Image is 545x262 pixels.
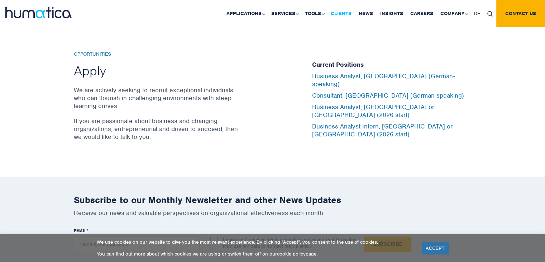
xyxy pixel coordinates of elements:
[74,209,472,217] p: Receive our news and valuable perspectives on organizational effectiveness each month.
[74,62,240,79] h2: Apply
[312,103,434,119] a: Business Analyst, [GEOGRAPHIC_DATA] or [GEOGRAPHIC_DATA] (2026 start)
[74,195,472,206] h2: Subscribe to our Monthly Newsletter and other News Updates
[312,72,455,88] a: Business Analyst, [GEOGRAPHIC_DATA] (German-speaking)
[422,242,448,254] a: ACCEPT
[5,7,72,18] img: logo
[97,239,413,245] p: We use cookies on our website to give you the most relevant experience. By clicking “Accept”, you...
[312,92,464,99] a: Consultant, [GEOGRAPHIC_DATA] (German-speaking)
[74,51,240,57] h6: Opportunities
[74,117,240,141] p: If you are passionate about business and changing organizations, entrepreneurial and driven to su...
[277,251,306,257] a: cookie policy
[312,61,472,69] h5: Current Positions
[74,228,87,234] span: EMAIL
[474,10,480,17] span: DE
[487,11,493,17] img: search_icon
[97,251,413,257] p: You can find out more about which cookies we are using or switch them off on our page.
[312,122,453,138] a: Business Analyst Intern, [GEOGRAPHIC_DATA] or [GEOGRAPHIC_DATA] (2026 start)
[74,86,240,110] p: We are actively seeking to recruit exceptional individuals who can flourish in challenging enviro...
